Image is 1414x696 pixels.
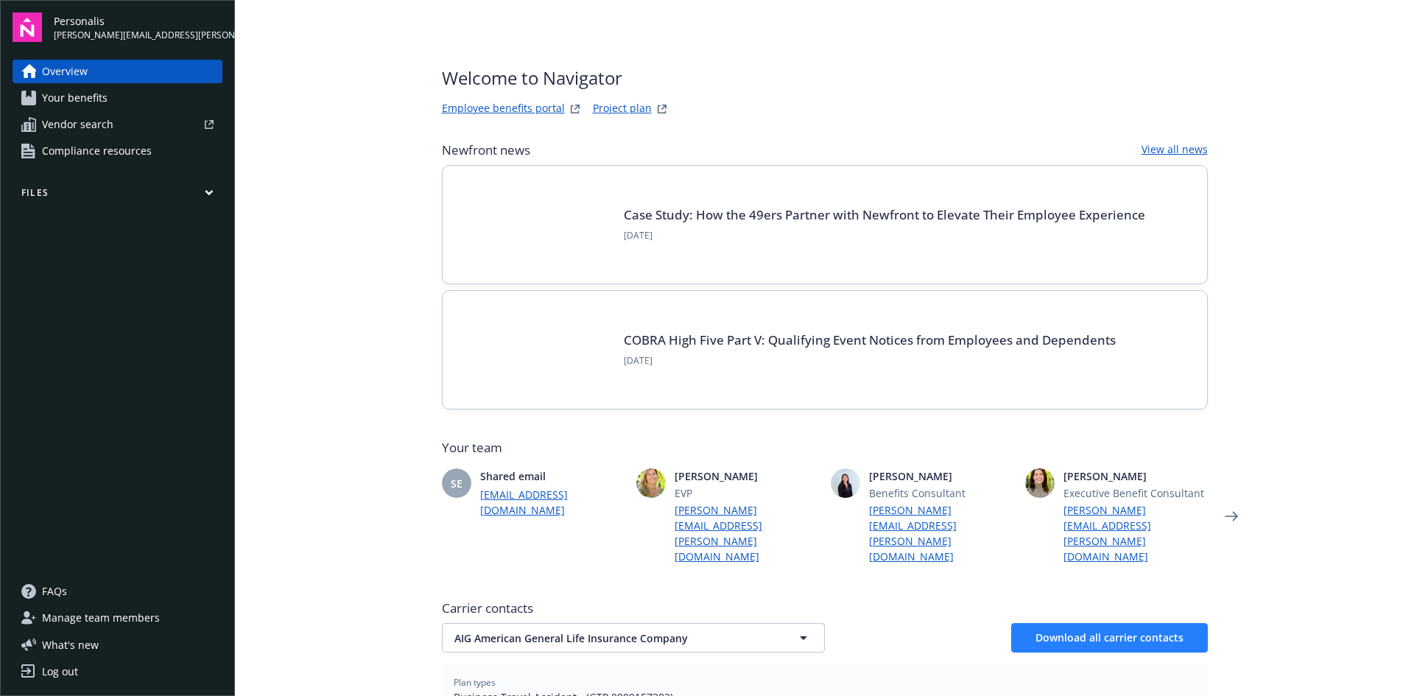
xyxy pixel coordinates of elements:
a: Your benefits [13,86,222,110]
a: striveWebsite [566,100,584,118]
span: AIG American General Life Insurance Company [454,630,761,646]
span: Compliance resources [42,139,152,163]
span: Newfront news [442,141,530,159]
a: Project plan [593,100,652,118]
a: projectPlanWebsite [653,100,671,118]
a: [PERSON_NAME][EMAIL_ADDRESS][PERSON_NAME][DOMAIN_NAME] [675,502,819,564]
span: Your benefits [42,86,108,110]
span: [DATE] [624,354,1116,368]
span: Vendor search [42,113,113,136]
button: AIG American General Life Insurance Company [442,623,825,653]
span: Your team [442,439,1208,457]
span: Plan types [454,676,1196,689]
span: Manage team members [42,606,160,630]
span: Carrier contacts [442,600,1208,617]
span: FAQs [42,580,67,603]
img: photo [831,468,860,498]
a: [PERSON_NAME][EMAIL_ADDRESS][PERSON_NAME][DOMAIN_NAME] [1063,502,1208,564]
span: Executive Benefit Consultant [1063,485,1208,501]
img: Card Image - INSIGHTS copy.png [466,189,606,260]
span: [PERSON_NAME] [869,468,1013,484]
img: BLOG-Card Image - Compliance - COBRA High Five Pt 5 - 09-11-25.jpg [466,314,606,385]
a: [EMAIL_ADDRESS][DOMAIN_NAME] [480,487,625,518]
span: Overview [42,60,88,83]
span: [PERSON_NAME][EMAIL_ADDRESS][PERSON_NAME][DOMAIN_NAME] [54,29,222,42]
span: [PERSON_NAME] [1063,468,1208,484]
button: What's new [13,637,122,653]
span: SE [451,476,462,491]
span: Benefits Consultant [869,485,1013,501]
div: Log out [42,660,78,683]
img: photo [1025,468,1055,498]
a: Employee benefits portal [442,100,565,118]
span: Download all carrier contacts [1035,630,1183,644]
a: Vendor search [13,113,222,136]
a: Next [1220,505,1243,528]
a: COBRA High Five Part V: Qualifying Event Notices from Employees and Dependents [624,331,1116,348]
span: EVP [675,485,819,501]
a: Compliance resources [13,139,222,163]
span: Welcome to Navigator [442,65,671,91]
a: Overview [13,60,222,83]
a: Manage team members [13,606,222,630]
a: Case Study: How the 49ers Partner with Newfront to Elevate Their Employee Experience [624,206,1145,223]
img: photo [636,468,666,498]
span: What ' s new [42,637,99,653]
a: [PERSON_NAME][EMAIL_ADDRESS][PERSON_NAME][DOMAIN_NAME] [869,502,1013,564]
span: [DATE] [624,229,1145,242]
span: [PERSON_NAME] [675,468,819,484]
span: Shared email [480,468,625,484]
span: Personalis [54,13,222,29]
button: Personalis[PERSON_NAME][EMAIL_ADDRESS][PERSON_NAME][DOMAIN_NAME] [54,13,222,42]
a: View all news [1142,141,1208,159]
button: Download all carrier contacts [1011,623,1208,653]
button: Files [13,186,222,205]
a: FAQs [13,580,222,603]
img: navigator-logo.svg [13,13,42,42]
